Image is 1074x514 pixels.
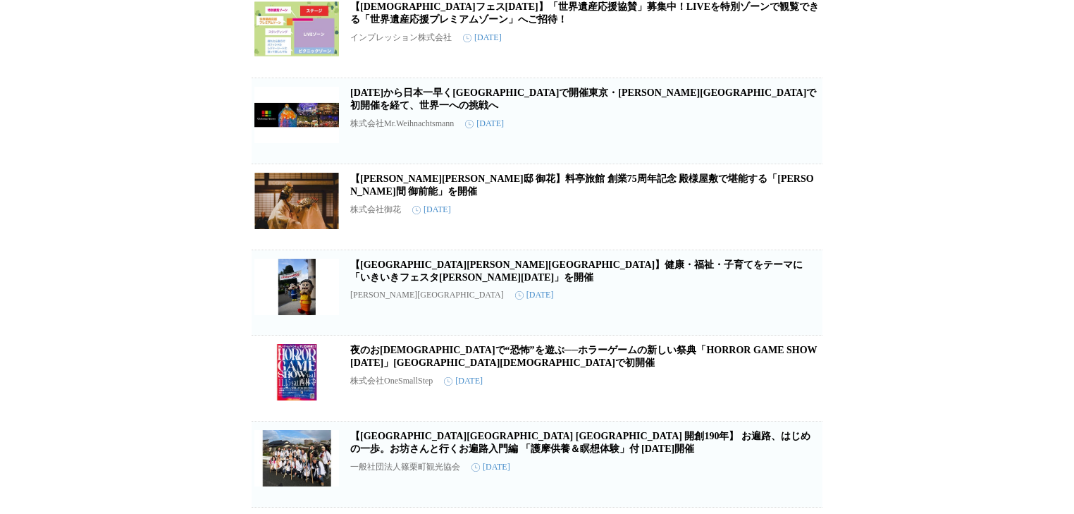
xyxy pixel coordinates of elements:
p: [PERSON_NAME][GEOGRAPHIC_DATA] [350,290,504,300]
a: 夜のお[DEMOGRAPHIC_DATA]で“恐怖”を遊ぶ──ホラーゲームの新しい祭典「HORROR GAME SHOW [DATE]」[GEOGRAPHIC_DATA][DEMOGRAPHIC... [350,345,817,368]
img: 【宗像フェス2025】「世界遺産応援協賛」募集中！LIVEを特別ゾーンで観覧できる「世界遺産応援プレミアムゾーン」へご招待！ [254,1,339,57]
p: 株式会社御花 [350,204,401,216]
time: [DATE] [471,462,510,472]
p: 株式会社Mr.Weihnachtsmann [350,118,454,130]
p: 株式会社OneSmallStep [350,375,433,387]
a: 【[PERSON_NAME][PERSON_NAME]邸 御花】料亭旅館 創業75周年記念 殿様屋敷で堪能する「[PERSON_NAME]間 御前能」を開催 [350,173,814,197]
img: 【福岡県篠栗町 篠栗四国八十八ヶ所霊場 開創190年】 お遍路、はじめの一歩。お坊さんと行くお遍路入門編 「護摩供養＆瞑想体験」付 10月18日開催 [254,430,339,487]
a: 【[DEMOGRAPHIC_DATA]フェス[DATE]】「世界遺産応援協賛」募集中！LIVEを特別ゾーンで観覧できる「世界遺産応援プレミアムゾーン」へご招待！ [350,1,819,25]
img: 【福岡県春日市】健康・福祉・子育てをテーマに「いきいきフェスタ春日2025」を開催 [254,259,339,315]
a: 【[GEOGRAPHIC_DATA][GEOGRAPHIC_DATA] [GEOGRAPHIC_DATA] 開創190年】 お遍路、はじめの一歩。お坊さんと行くお遍路入門編 「護摩供養＆瞑想体験... [350,431,810,454]
img: 11月1日から日本一早く福岡で開催 東京・上野公園で初開催を経て、世界一への挑戦へ [254,87,339,143]
time: [DATE] [412,204,451,215]
img: 夜のお寺で“恐怖”を遊ぶ──ホラーゲームの新しい祭典「HORROR GAME SHOW 2025」福岡・西林寺で初開催 [254,344,339,400]
a: 【[GEOGRAPHIC_DATA][PERSON_NAME][GEOGRAPHIC_DATA]】健康・福祉・子育てをテーマに「いきいきフェスタ[PERSON_NAME][DATE]」を開催 [350,259,803,283]
a: [DATE]から日本一早く[GEOGRAPHIC_DATA]で開催 東京・[PERSON_NAME][GEOGRAPHIC_DATA]で初開催を経て、世界一への挑戦へ [350,87,816,111]
p: インプレッション株式会社 [350,32,452,44]
time: [DATE] [444,376,483,386]
time: [DATE] [465,118,504,129]
img: 【柳川藩主立花邸 御花】料亭旅館 創業75周年記念 殿様屋敷で堪能する「大廣間 御前能」を開催 [254,173,339,229]
p: 一般社団法人篠栗町観光協会 [350,461,460,473]
time: [DATE] [515,290,554,300]
time: [DATE] [463,32,502,43]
